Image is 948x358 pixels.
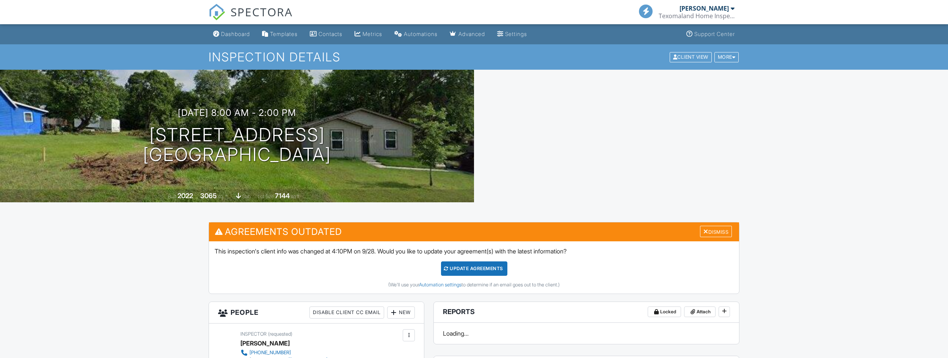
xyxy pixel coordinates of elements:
[240,338,290,349] div: [PERSON_NAME]
[319,31,342,37] div: Contacts
[231,4,293,20] span: SPECTORA
[505,31,527,37] div: Settings
[680,5,729,12] div: [PERSON_NAME]
[291,194,300,199] span: sq.ft.
[168,194,176,199] span: Built
[240,331,267,337] span: Inspector
[242,194,251,199] span: slab
[307,27,345,41] a: Contacts
[714,52,739,62] div: More
[178,108,296,118] h3: [DATE] 8:00 am - 2:00 pm
[209,50,739,64] h1: Inspection Details
[209,302,424,324] h3: People
[441,261,507,276] div: Update Agreements
[494,27,530,41] a: Settings
[209,4,225,20] img: The Best Home Inspection Software - Spectora
[458,31,485,37] div: Advanced
[700,226,732,238] div: Dismiss
[268,331,292,337] span: (requested)
[404,31,438,37] div: Automations
[309,306,384,319] div: Disable Client CC Email
[259,27,301,41] a: Templates
[218,194,229,199] span: sq. ft.
[240,349,328,356] a: [PHONE_NUMBER]
[391,27,441,41] a: Automations (Basic)
[215,282,733,288] div: (We'll use your to determine if an email goes out to the client.)
[387,306,415,319] div: New
[210,27,253,41] a: Dashboard
[659,12,735,20] div: Texomaland Home Inspections License # 7358
[209,10,293,26] a: SPECTORA
[694,31,735,37] div: Support Center
[447,27,488,41] a: Advanced
[419,282,461,288] a: Automation settings
[363,31,382,37] div: Metrics
[200,192,217,200] div: 3065
[669,54,714,59] a: Client View
[258,194,274,199] span: Lot Size
[683,27,738,41] a: Support Center
[670,52,712,62] div: Client View
[177,192,193,200] div: 2022
[352,27,385,41] a: Metrics
[270,31,298,37] div: Templates
[209,241,739,294] div: This inspection's client info was changed at 4:10PM on 9/28. Would you like to update your agreem...
[275,192,290,200] div: 7144
[250,350,291,356] div: [PHONE_NUMBER]
[209,222,739,241] h3: Agreements Outdated
[221,31,250,37] div: Dashboard
[143,125,331,165] h1: [STREET_ADDRESS] [GEOGRAPHIC_DATA]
